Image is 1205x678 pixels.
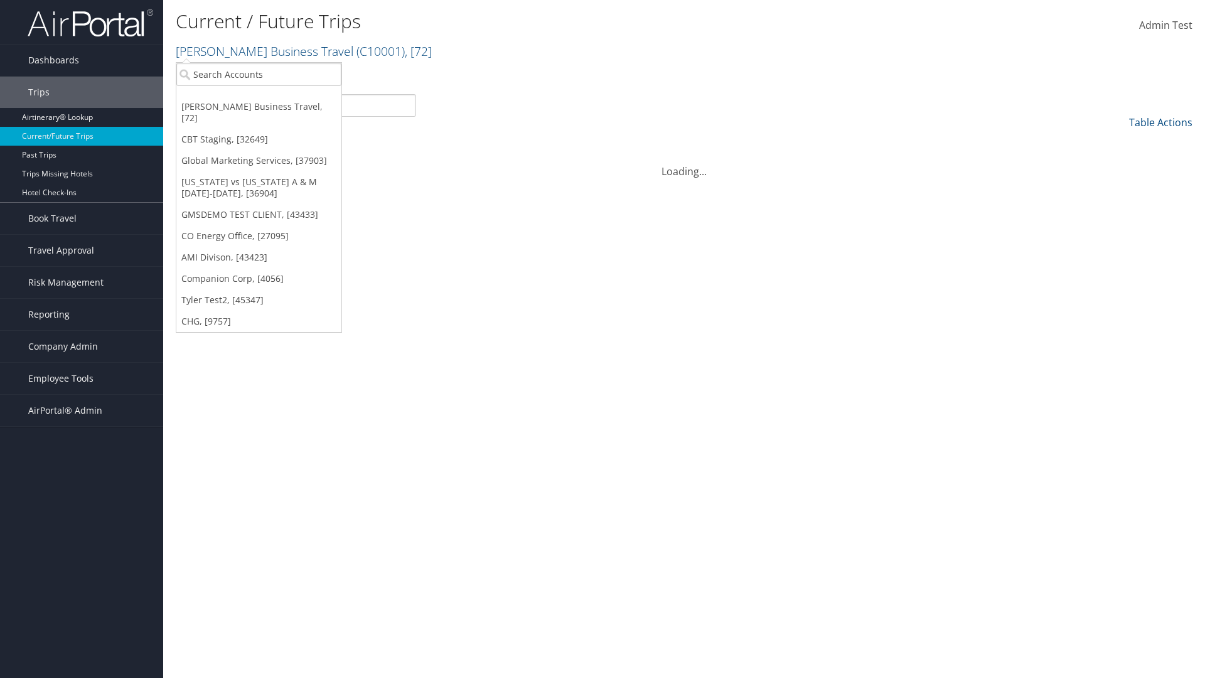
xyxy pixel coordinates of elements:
[28,203,77,234] span: Book Travel
[28,267,104,298] span: Risk Management
[28,77,50,108] span: Trips
[176,96,341,129] a: [PERSON_NAME] Business Travel, [72]
[176,149,1192,179] div: Loading...
[176,129,341,150] a: CBT Staging, [32649]
[356,43,405,60] span: ( C10001 )
[176,268,341,289] a: Companion Corp, [4056]
[176,247,341,268] a: AMI Divison, [43423]
[28,8,153,38] img: airportal-logo.png
[176,150,341,171] a: Global Marketing Services, [37903]
[1129,116,1192,129] a: Table Actions
[28,299,70,330] span: Reporting
[176,289,341,311] a: Tyler Test2, [45347]
[176,43,432,60] a: [PERSON_NAME] Business Travel
[28,45,79,76] span: Dashboards
[176,225,341,247] a: CO Energy Office, [27095]
[28,395,102,426] span: AirPortal® Admin
[176,204,341,225] a: GMSDEMO TEST CLIENT, [43433]
[176,311,341,332] a: CHG, [9757]
[28,331,98,362] span: Company Admin
[176,66,854,82] p: Filter:
[176,8,854,35] h1: Current / Future Trips
[28,363,94,394] span: Employee Tools
[1139,6,1192,45] a: Admin Test
[405,43,432,60] span: , [ 72 ]
[176,63,341,86] input: Search Accounts
[176,171,341,204] a: [US_STATE] vs [US_STATE] A & M [DATE]-[DATE], [36904]
[28,235,94,266] span: Travel Approval
[1139,18,1192,32] span: Admin Test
